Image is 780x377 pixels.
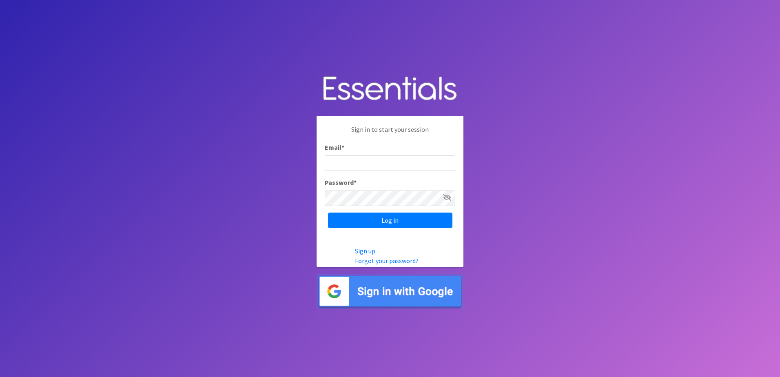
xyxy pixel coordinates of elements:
[354,178,357,186] abbr: required
[355,257,419,265] a: Forgot your password?
[317,274,463,309] img: Sign in with Google
[325,177,357,187] label: Password
[355,247,375,255] a: Sign up
[325,142,344,152] label: Email
[341,143,344,151] abbr: required
[325,124,455,142] p: Sign in to start your session
[328,213,452,228] input: Log in
[317,68,463,110] img: Human Essentials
